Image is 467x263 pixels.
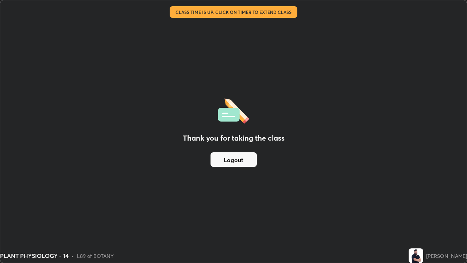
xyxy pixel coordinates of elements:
button: Logout [211,152,257,167]
img: offlineFeedback.1438e8b3.svg [218,96,249,124]
div: L89 of BOTANY [77,252,113,260]
h2: Thank you for taking the class [183,133,285,144]
div: [PERSON_NAME] [426,252,467,260]
div: • [72,252,74,260]
img: d98aa69fbffa4e468a8ec30e0ca3030a.jpg [409,248,423,263]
